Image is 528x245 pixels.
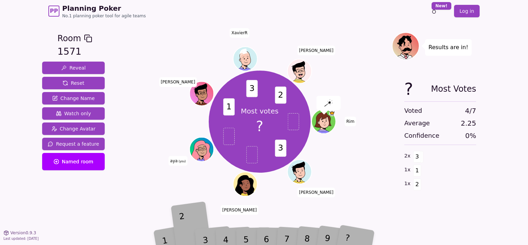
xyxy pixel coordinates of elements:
p: Most votes [241,106,279,116]
span: Watch only [56,110,91,117]
span: Click to change your name [297,188,335,198]
span: 0 % [465,131,476,140]
span: Click to change your name [230,28,249,38]
span: ? [404,81,413,97]
a: PPPlanning PokerNo.1 planning poker tool for agile teams [48,3,146,19]
span: Rim is the host [329,110,336,116]
button: Named room [42,153,105,170]
span: Voted [404,106,422,116]
span: No.1 planning poker tool for agile teams [62,13,146,19]
a: Log in [454,5,480,17]
span: Last updated: [DATE] [3,237,39,241]
button: Request a feature [42,138,105,150]
span: 1 [413,165,421,176]
button: Change Avatar [42,122,105,135]
span: 1 x [404,180,411,188]
span: Click to change your name [159,77,197,87]
span: Planning Poker [62,3,146,13]
span: (you) [178,160,186,163]
span: Change Name [52,95,95,102]
span: 2 [413,179,421,190]
span: Room [57,32,81,45]
span: 3 [413,151,421,163]
button: Watch only [42,107,105,120]
span: 1 x [404,166,411,174]
button: New! [428,5,440,17]
span: Named room [54,158,93,165]
img: reveal [324,99,333,106]
span: 2 x [404,152,411,160]
p: Results are in! [428,43,468,52]
span: 3 [275,139,286,156]
span: Change Avatar [51,125,96,132]
span: Click to change your name [168,156,187,166]
span: Confidence [404,131,439,140]
span: 3 [246,80,258,97]
span: Click to change your name [345,117,356,126]
span: PP [50,7,58,15]
button: Version0.9.3 [3,230,36,236]
span: Click to change your name [220,205,258,215]
button: Reveal [42,62,105,74]
button: Click to change your avatar [190,138,213,161]
span: Version 0.9.3 [10,230,36,236]
span: Request a feature [48,140,99,147]
span: Average [404,118,430,128]
span: ? [256,116,263,137]
div: New! [432,2,451,10]
span: 1 [224,98,235,115]
span: 2.25 [461,118,476,128]
span: Reset [63,80,84,87]
div: 1571 [57,45,92,59]
span: 2 [275,87,286,103]
span: Reveal [61,64,86,71]
span: 4 / 7 [465,106,476,116]
span: Most Votes [431,81,476,97]
button: Change Name [42,92,105,105]
span: Click to change your name [297,46,335,55]
button: Reset [42,77,105,89]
